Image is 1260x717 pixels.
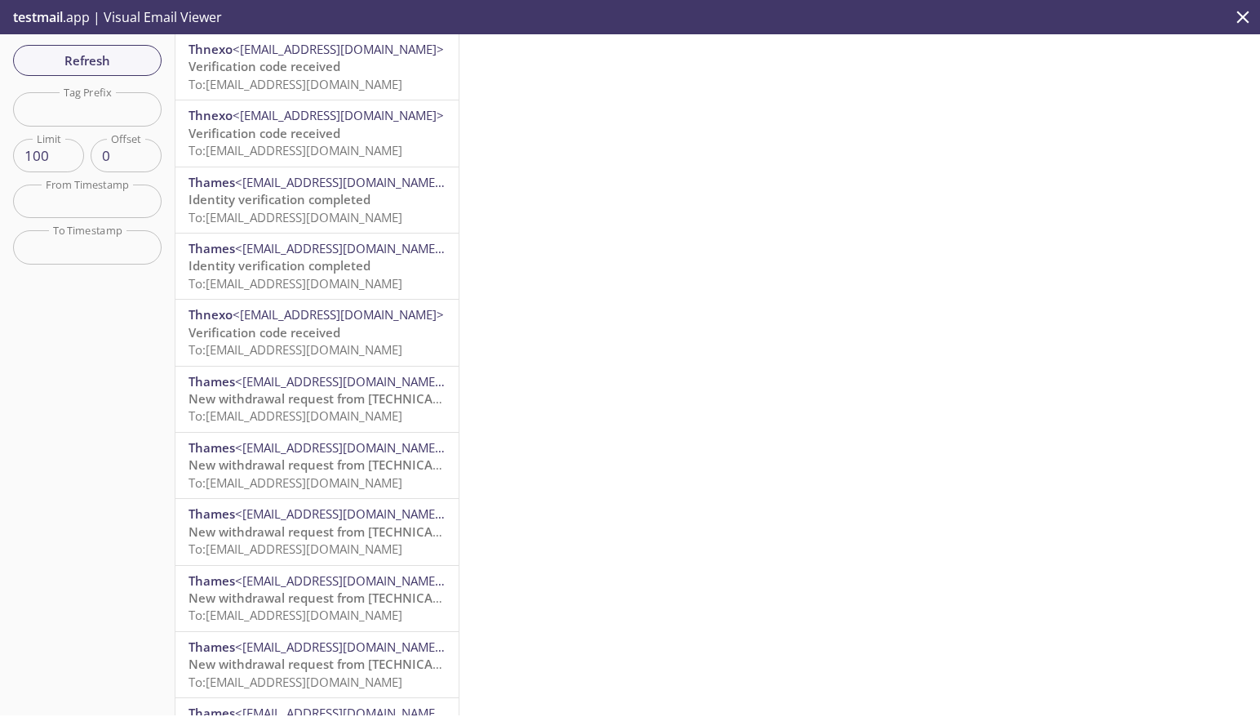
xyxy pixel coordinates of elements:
span: <[EMAIL_ADDRESS][DOMAIN_NAME]> [235,572,446,589]
span: To: [EMAIL_ADDRESS][DOMAIN_NAME] [189,142,402,158]
span: <[EMAIL_ADDRESS][DOMAIN_NAME]> [235,240,446,256]
span: To: [EMAIL_ADDRESS][DOMAIN_NAME] [189,341,402,358]
div: Thnexo<[EMAIL_ADDRESS][DOMAIN_NAME]>Verification code receivedTo:[EMAIL_ADDRESS][DOMAIN_NAME] [175,100,459,166]
span: Identity verification completed [189,257,370,274]
span: Thnexo [189,41,233,57]
span: Thames [189,639,235,655]
span: New withdrawal request from [TECHNICAL_ID] - (CET) [189,390,501,407]
div: Thames<[EMAIL_ADDRESS][DOMAIN_NAME]>New withdrawal request from [TECHNICAL_ID] - (CET)To:[EMAIL_A... [175,367,459,432]
span: Verification code received [189,58,340,74]
div: Thames<[EMAIL_ADDRESS][DOMAIN_NAME]>New withdrawal request from [TECHNICAL_ID] - (CET)To:[EMAIL_A... [175,433,459,498]
span: Verification code received [189,125,340,141]
span: To: [EMAIL_ADDRESS][DOMAIN_NAME] [189,209,402,225]
div: Thames<[EMAIL_ADDRESS][DOMAIN_NAME]>New withdrawal request from [TECHNICAL_ID] - (CET)To:[EMAIL_A... [175,499,459,564]
span: <[EMAIL_ADDRESS][DOMAIN_NAME]> [233,306,444,323]
span: New withdrawal request from [TECHNICAL_ID] - (CET) [189,456,501,473]
span: <[EMAIL_ADDRESS][DOMAIN_NAME]> [235,639,446,655]
span: Thames [189,572,235,589]
span: Refresh [26,50,149,71]
span: Thnexo [189,306,233,323]
div: Thames<[EMAIL_ADDRESS][DOMAIN_NAME]>Identity verification completedTo:[EMAIL_ADDRESS][DOMAIN_NAME] [175,234,459,299]
span: New withdrawal request from [TECHNICAL_ID] - (CET) [189,523,501,540]
span: Verification code received [189,324,340,341]
span: <[EMAIL_ADDRESS][DOMAIN_NAME]> [235,505,446,522]
span: <[EMAIL_ADDRESS][DOMAIN_NAME]> [233,41,444,57]
span: testmail [13,8,63,26]
span: To: [EMAIL_ADDRESS][DOMAIN_NAME] [189,674,402,690]
span: <[EMAIL_ADDRESS][DOMAIN_NAME]> [235,174,446,190]
span: Thames [189,505,235,522]
span: New withdrawal request from [TECHNICAL_ID] - (CET) [189,590,501,606]
div: Thnexo<[EMAIL_ADDRESS][DOMAIN_NAME]>Verification code receivedTo:[EMAIL_ADDRESS][DOMAIN_NAME] [175,300,459,365]
div: Thnexo<[EMAIL_ADDRESS][DOMAIN_NAME]>Verification code receivedTo:[EMAIL_ADDRESS][DOMAIN_NAME] [175,34,459,100]
span: To: [EMAIL_ADDRESS][DOMAIN_NAME] [189,474,402,491]
span: To: [EMAIL_ADDRESS][DOMAIN_NAME] [189,541,402,557]
span: Thames [189,439,235,456]
span: To: [EMAIL_ADDRESS][DOMAIN_NAME] [189,407,402,424]
span: <[EMAIL_ADDRESS][DOMAIN_NAME]> [235,439,446,456]
span: Identity verification completed [189,191,370,207]
span: To: [EMAIL_ADDRESS][DOMAIN_NAME] [189,275,402,292]
span: To: [EMAIL_ADDRESS][DOMAIN_NAME] [189,607,402,623]
span: Thames [189,174,235,190]
span: <[EMAIL_ADDRESS][DOMAIN_NAME]> [235,373,446,390]
span: Thnexo [189,107,233,123]
span: Thames [189,240,235,256]
span: Thames [189,373,235,390]
span: <[EMAIL_ADDRESS][DOMAIN_NAME]> [233,107,444,123]
span: New withdrawal request from [TECHNICAL_ID] - (CET) [189,656,501,672]
div: Thames<[EMAIL_ADDRESS][DOMAIN_NAME]>New withdrawal request from [TECHNICAL_ID] - (CET)To:[EMAIL_A... [175,632,459,697]
span: To: [EMAIL_ADDRESS][DOMAIN_NAME] [189,76,402,92]
div: Thames<[EMAIL_ADDRESS][DOMAIN_NAME]>Identity verification completedTo:[EMAIL_ADDRESS][DOMAIN_NAME] [175,167,459,233]
button: Refresh [13,45,162,76]
div: Thames<[EMAIL_ADDRESS][DOMAIN_NAME]>New withdrawal request from [TECHNICAL_ID] - (CET)To:[EMAIL_A... [175,566,459,631]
